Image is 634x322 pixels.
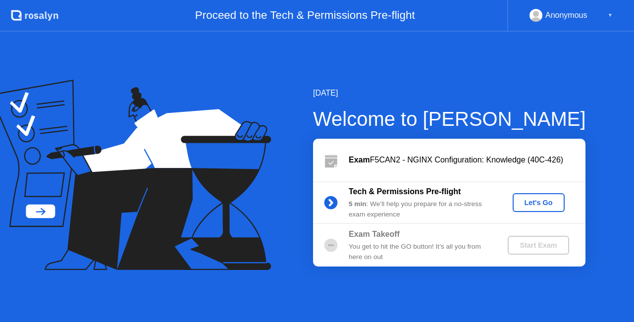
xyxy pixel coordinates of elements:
div: F5CAN2 - NGINX Configuration: Knowledge (40C-426) [349,154,585,166]
div: : We’ll help you prepare for a no-stress exam experience [349,199,491,219]
div: ▼ [608,9,613,22]
div: Start Exam [512,241,565,249]
b: Exam [349,156,370,164]
div: [DATE] [313,87,586,99]
div: Anonymous [545,9,587,22]
div: Let's Go [517,199,561,207]
button: Let's Go [513,193,565,212]
b: Tech & Permissions Pre-flight [349,187,461,196]
div: You get to hit the GO button! It’s all you from here on out [349,242,491,262]
b: Exam Takeoff [349,230,400,238]
div: Welcome to [PERSON_NAME] [313,104,586,134]
button: Start Exam [508,236,569,255]
b: 5 min [349,200,367,208]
